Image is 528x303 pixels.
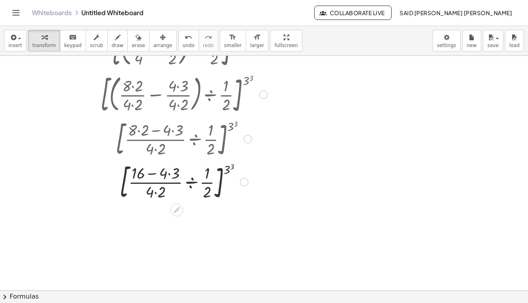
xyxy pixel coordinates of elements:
span: load [509,43,520,48]
button: Collaborate Live [314,6,392,20]
span: Said [PERSON_NAME] [PERSON_NAME] [400,9,512,16]
i: format_size [229,33,236,42]
button: draw [107,30,128,51]
span: draw [112,43,124,48]
span: arrange [154,43,172,48]
span: settings [437,43,456,48]
button: keyboardkeypad [60,30,86,51]
button: scrub [86,30,108,51]
button: format_sizesmaller [220,30,246,51]
span: save [487,43,498,48]
span: insert [8,43,22,48]
span: erase [132,43,145,48]
span: Collaborate Live [321,9,385,16]
button: Said [PERSON_NAME] [PERSON_NAME] [393,6,518,20]
button: redoredo [199,30,218,51]
i: format_size [253,33,261,42]
span: keypad [64,43,82,48]
button: load [505,30,524,51]
span: new [467,43,477,48]
button: undoundo [178,30,199,51]
button: insert [4,30,26,51]
span: larger [250,43,264,48]
button: new [462,30,481,51]
span: redo [203,43,214,48]
button: transform [28,30,60,51]
span: fullscreen [274,43,297,48]
div: Edit math [171,204,183,216]
button: format_sizelarger [246,30,268,51]
button: Toggle navigation [10,6,22,19]
i: redo [205,33,212,42]
span: scrub [90,43,103,48]
button: arrange [149,30,177,51]
i: keyboard [69,33,77,42]
a: Whiteboards [32,9,72,17]
button: erase [127,30,149,51]
button: fullscreen [270,30,302,51]
span: smaller [224,43,242,48]
button: settings [433,30,461,51]
span: undo [183,43,195,48]
i: undo [185,33,192,42]
span: transform [32,43,56,48]
button: save [483,30,503,51]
